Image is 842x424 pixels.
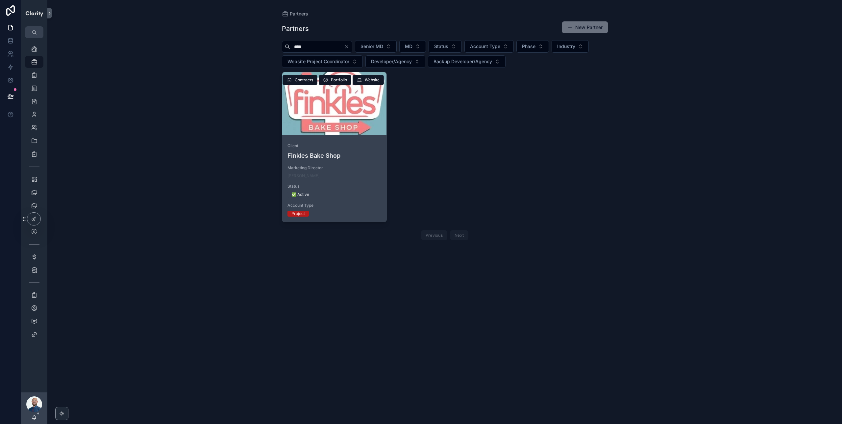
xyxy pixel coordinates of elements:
span: Account Type [287,203,382,208]
button: Contracts [283,75,317,85]
span: Status [434,43,448,50]
button: Clear [344,44,352,49]
a: ClientFinkles Bake ShopMarketing Director[PERSON_NAME]Status✅ ActiveAccount TypeProjectWebsitePor... [282,72,387,222]
span: Account Type [470,43,500,50]
span: Backup Developer/Agency [433,58,492,65]
div: ✅ Active [291,192,309,198]
button: Select Button [428,55,506,68]
button: Select Button [516,40,549,53]
div: Project [291,211,305,217]
span: MD [405,43,412,50]
h4: Finkles Bake Shop [287,151,382,160]
span: Contracts [295,77,313,83]
span: Senior MD [360,43,383,50]
div: scrollable content [21,38,47,361]
a: Partners [282,11,308,17]
span: Industry [557,43,575,50]
a: [PERSON_NAME] [287,173,319,178]
button: Select Button [464,40,514,53]
button: Select Button [552,40,589,53]
h1: Partners [282,24,309,33]
span: Portfolio [331,77,347,83]
button: New Partner [562,21,608,33]
button: Select Button [282,55,363,68]
span: Phase [522,43,535,50]
span: Developer/Agency [371,58,412,65]
img: App logo [25,8,43,18]
button: Website [353,75,384,85]
button: Select Button [399,40,426,53]
span: Marketing Director [287,165,382,171]
span: Client [287,143,382,148]
span: Status [287,184,382,189]
button: Select Button [355,40,397,53]
button: Portfolio [319,75,351,85]
div: Home-Finkles-Bake-Shop-2025-07-01-at-11.05.25-AM.webp [282,72,387,135]
span: Partners [290,11,308,17]
button: Select Button [429,40,462,53]
span: Website Project Coordinator [287,58,349,65]
span: Website [365,77,380,83]
button: Select Button [365,55,425,68]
